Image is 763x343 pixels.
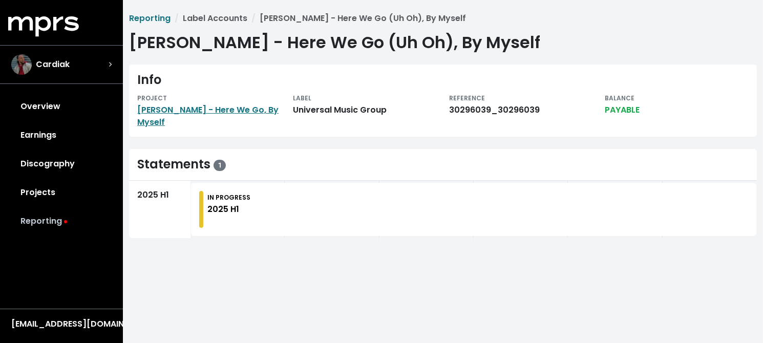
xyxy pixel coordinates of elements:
a: Discography [8,149,115,178]
a: Earnings [8,121,115,149]
nav: breadcrumb [129,12,757,25]
img: The selected account / producer [11,54,32,75]
div: 2025 H1 [137,189,182,201]
div: [EMAIL_ADDRESS][DOMAIN_NAME] [11,318,112,330]
div: 30296039_30296039 [449,104,593,116]
a: [PERSON_NAME] - Here We Go, By Myself [137,104,279,128]
small: IN PROGRESS [207,193,250,202]
li: [PERSON_NAME] - Here We Go (Uh Oh), By Myself [247,12,466,25]
div: 2025 H1 [207,203,250,216]
a: Overview [8,92,115,121]
h1: [PERSON_NAME] - Here We Go (Uh Oh), By Myself [129,33,757,52]
small: BALANCE [605,94,635,102]
small: REFERENCE [449,94,485,102]
small: LABEL [293,94,312,102]
button: [EMAIL_ADDRESS][DOMAIN_NAME] [8,317,115,331]
a: Reporting [8,207,115,235]
div: PAYABLE [605,104,749,116]
div: Universal Music Group [293,104,437,116]
a: Reporting [129,12,171,24]
div: Info [137,73,749,88]
li: Label Accounts [171,12,247,25]
div: Statements [137,157,182,172]
small: PROJECT [137,94,167,102]
a: mprs logo [8,20,79,32]
span: Cardiak [36,58,70,71]
a: Projects [8,178,115,207]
